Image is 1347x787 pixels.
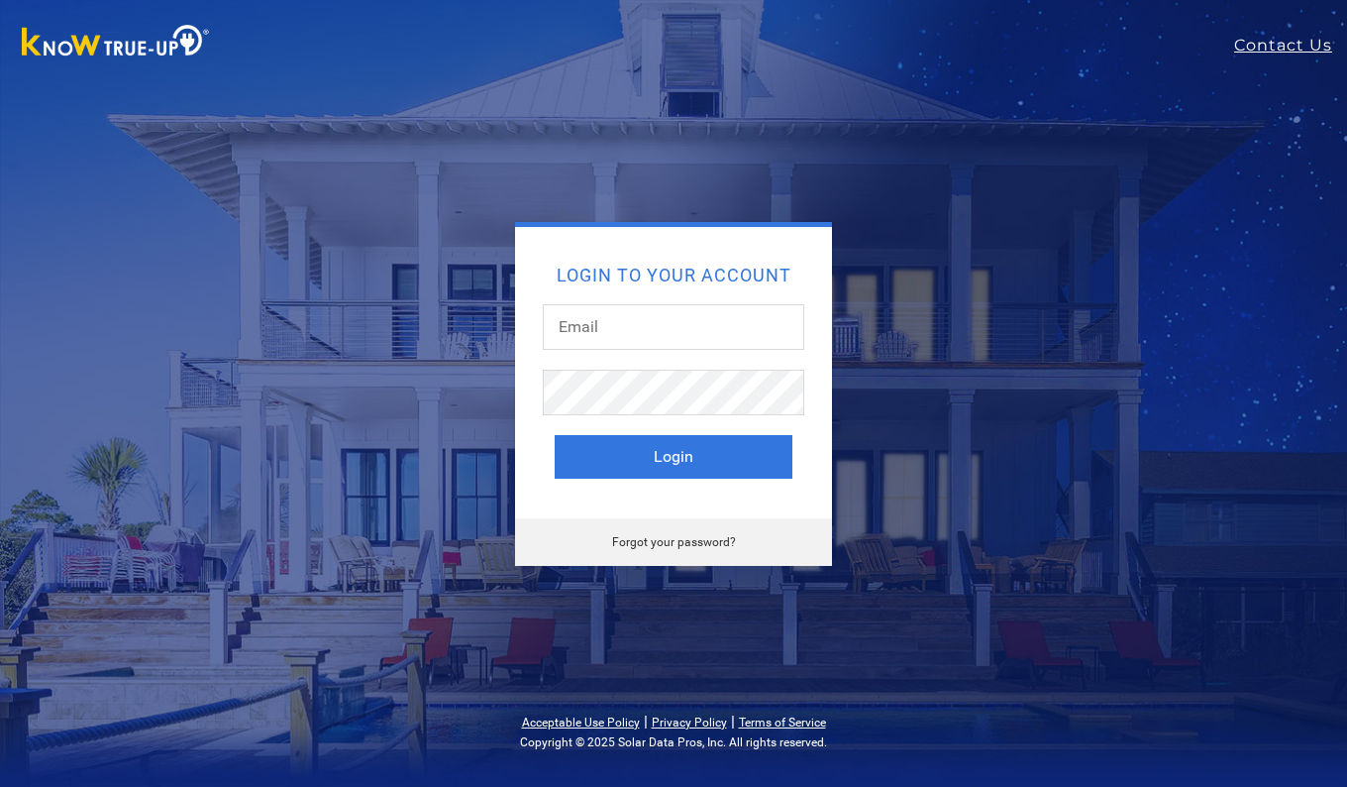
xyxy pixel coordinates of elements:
a: Privacy Policy [652,716,727,730]
button: Login [555,435,792,479]
a: Terms of Service [739,716,826,730]
span: | [644,712,648,731]
h2: Login to your account [555,267,792,284]
img: Know True-Up [12,21,220,65]
input: Email [543,304,804,350]
span: | [731,712,735,731]
a: Forgot your password? [612,535,736,549]
a: Contact Us [1234,34,1347,57]
a: Acceptable Use Policy [522,716,640,730]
